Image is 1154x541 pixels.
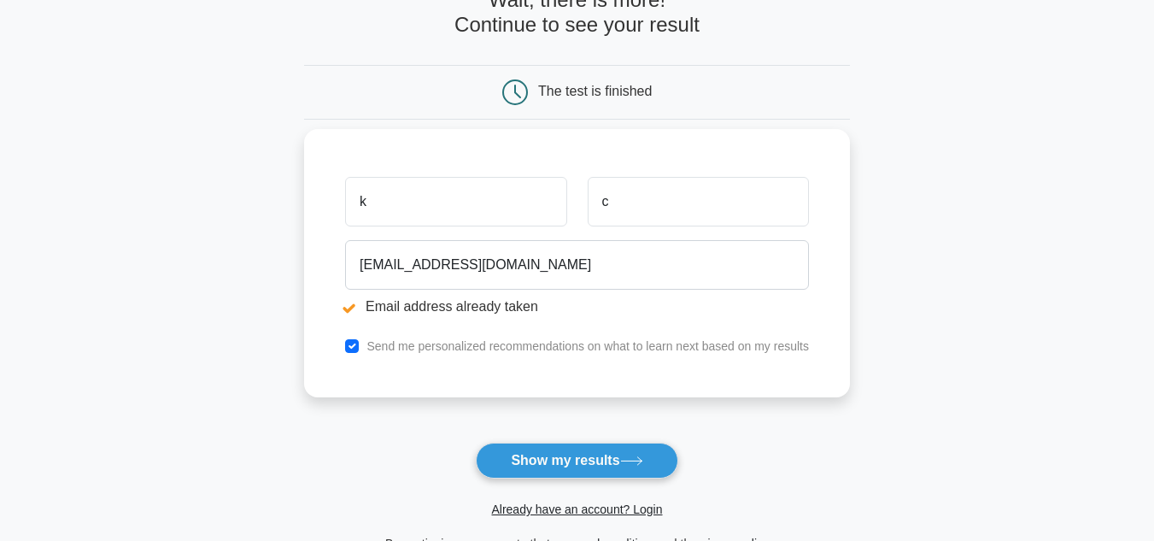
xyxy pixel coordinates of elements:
[491,503,662,516] a: Already have an account? Login
[345,297,809,317] li: Email address already taken
[366,339,809,353] label: Send me personalized recommendations on what to learn next based on my results
[476,443,677,479] button: Show my results
[345,240,809,290] input: Email
[345,177,566,226] input: First name
[588,177,809,226] input: Last name
[538,84,652,98] div: The test is finished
